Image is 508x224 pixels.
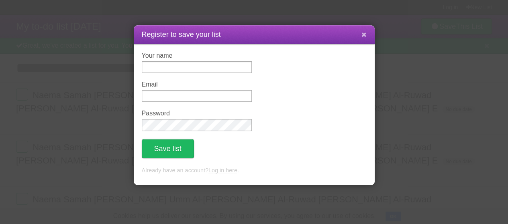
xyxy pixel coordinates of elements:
[142,166,367,175] p: Already have an account? .
[142,81,252,88] label: Email
[142,110,252,117] label: Password
[142,52,252,59] label: Your name
[208,167,237,174] a: Log in here
[142,29,367,40] h1: Register to save your list
[142,139,194,158] button: Save list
